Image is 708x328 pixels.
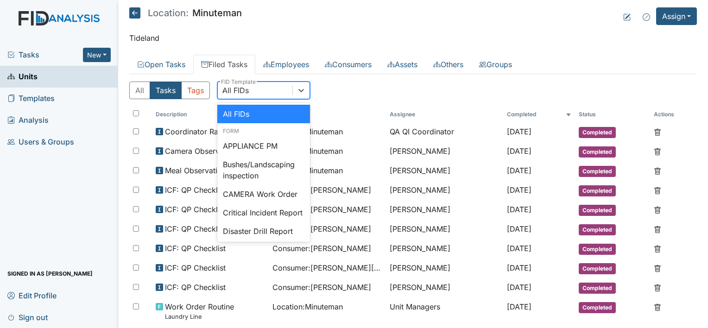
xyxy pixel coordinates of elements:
span: Completed [579,244,616,255]
span: [DATE] [507,205,531,214]
small: Laundry Line [165,312,234,321]
span: Completed [579,205,616,216]
button: New [83,48,111,62]
a: Delete [654,301,661,312]
td: [PERSON_NAME] [386,142,503,161]
span: Signed in as [PERSON_NAME] [7,266,93,281]
span: Edit Profile [7,288,57,303]
div: Critical Incident Report [217,203,310,222]
div: Type filter [129,82,210,99]
a: Consumers [317,55,379,74]
th: Actions [650,107,696,122]
span: Consumer : [PERSON_NAME] [272,184,371,196]
th: Toggle SortBy [269,107,386,122]
span: Camera Observation [165,145,237,157]
span: ICF: QP Checklist [165,282,226,293]
td: [PERSON_NAME] [386,278,503,297]
span: Templates [7,91,55,106]
span: ICF: QP Checklist [165,204,226,215]
div: EMERGENCY Work Order [217,240,310,270]
span: ICF: QP Checklist [165,223,226,234]
button: Tags [181,82,210,99]
span: Completed [579,224,616,235]
span: Consumer : [PERSON_NAME][GEOGRAPHIC_DATA] [272,262,382,273]
a: Delete [654,262,661,273]
div: APPLIANCE PM [217,137,310,155]
span: [DATE] [507,263,531,272]
td: [PERSON_NAME] [386,259,503,278]
span: Completed [579,302,616,313]
span: [DATE] [507,302,531,311]
p: Tideland [129,32,697,44]
span: [DATE] [507,185,531,195]
span: Consumer : [PERSON_NAME] [272,243,371,254]
a: Assets [379,55,425,74]
span: ICF: QP Checklist [165,262,226,273]
th: Assignee [386,107,503,122]
td: [PERSON_NAME] [386,161,503,181]
a: Delete [654,165,661,176]
td: [PERSON_NAME] [386,220,503,239]
span: Completed [579,166,616,177]
span: Units [7,69,38,84]
span: [DATE] [507,127,531,136]
td: QA QI Coordinator [386,122,503,142]
div: Form [217,127,310,135]
td: [PERSON_NAME] [386,200,503,220]
a: Open Tasks [129,55,193,74]
input: Toggle All Rows Selected [133,110,139,116]
span: Location : Minuteman [272,301,343,312]
a: Delete [654,282,661,293]
span: Meal Observation [165,165,226,176]
th: Toggle SortBy [575,107,650,122]
span: Consumer : [PERSON_NAME] [272,282,371,293]
a: Others [425,55,471,74]
span: [DATE] [507,146,531,156]
a: Tasks [7,49,83,60]
button: Assign [656,7,697,25]
td: Unit Managers [386,297,503,325]
a: Delete [654,184,661,196]
span: Consumer : [PERSON_NAME] [272,204,371,215]
button: All [129,82,150,99]
span: Completed [579,263,616,274]
span: Consumer : [PERSON_NAME] [272,223,371,234]
span: Work Order Routine Laundry Line [165,301,234,321]
span: [DATE] [507,166,531,175]
span: Completed [579,283,616,294]
span: [DATE] [507,283,531,292]
div: All FIDs [222,85,249,96]
a: Delete [654,223,661,234]
span: [DATE] [507,224,531,233]
a: Delete [654,204,661,215]
span: Completed [579,127,616,138]
span: [DATE] [507,244,531,253]
a: Groups [471,55,520,74]
div: Bushes/Landscaping inspection [217,155,310,185]
div: Disaster Drill Report [217,222,310,240]
span: Completed [579,185,616,196]
a: Filed Tasks [193,55,255,74]
a: Delete [654,126,661,137]
button: Tasks [150,82,182,99]
a: Delete [654,243,661,254]
div: All FIDs [217,105,310,123]
h5: Minuteman [129,7,242,19]
a: Delete [654,145,661,157]
th: Toggle SortBy [152,107,269,122]
span: Coordinator Random [165,126,238,137]
span: Sign out [7,310,48,324]
span: Location: [148,8,189,18]
span: ICF: QP Checklist [165,243,226,254]
span: Analysis [7,113,49,127]
span: ICF: QP Checklist [165,184,226,196]
td: [PERSON_NAME] [386,181,503,200]
span: Completed [579,146,616,158]
th: Toggle SortBy [503,107,575,122]
span: Users & Groups [7,135,74,149]
div: CAMERA Work Order [217,185,310,203]
td: [PERSON_NAME] [386,239,503,259]
a: Employees [255,55,317,74]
